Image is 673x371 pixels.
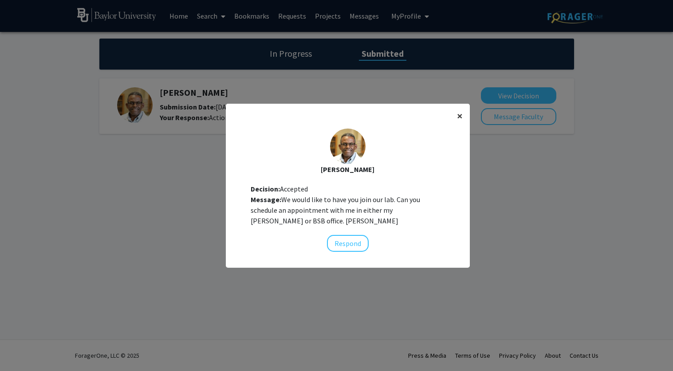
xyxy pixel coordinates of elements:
[233,164,463,175] div: [PERSON_NAME]
[251,184,445,194] div: Accepted
[450,104,470,129] button: Close
[327,235,369,252] button: Respond
[251,194,445,226] div: We would like to have you join our lab. Can you schedule an appointment with me in either my [PER...
[457,109,463,123] span: ×
[251,195,281,204] b: Message:
[251,184,280,193] b: Decision:
[7,331,38,364] iframe: Chat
